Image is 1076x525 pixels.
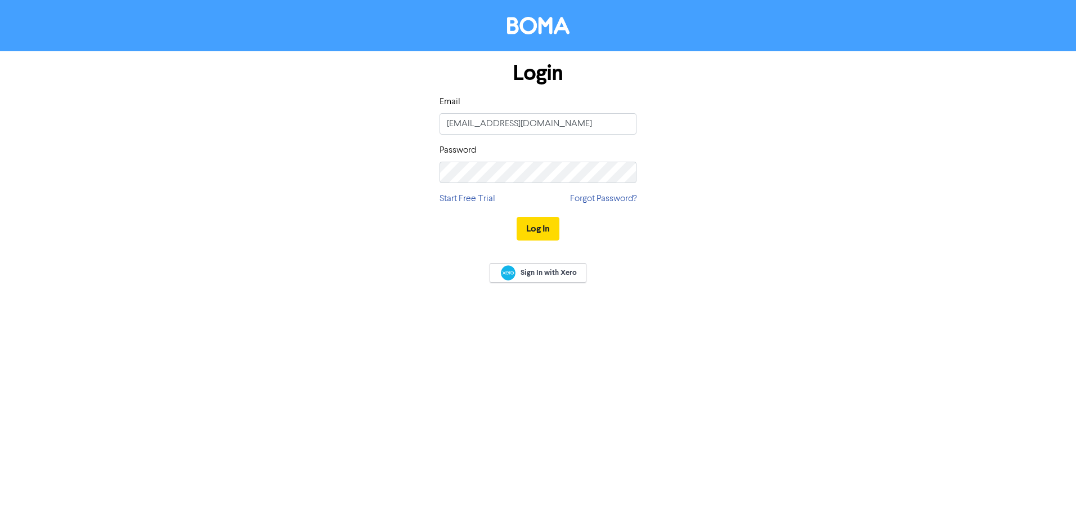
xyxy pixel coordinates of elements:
[507,17,570,34] img: BOMA Logo
[440,60,636,86] h1: Login
[521,268,577,278] span: Sign In with Xero
[440,192,495,206] a: Start Free Trial
[440,144,476,157] label: Password
[517,217,559,241] button: Log In
[570,192,636,206] a: Forgot Password?
[490,263,586,283] a: Sign In with Xero
[501,265,515,281] img: Xero logo
[440,95,460,109] label: Email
